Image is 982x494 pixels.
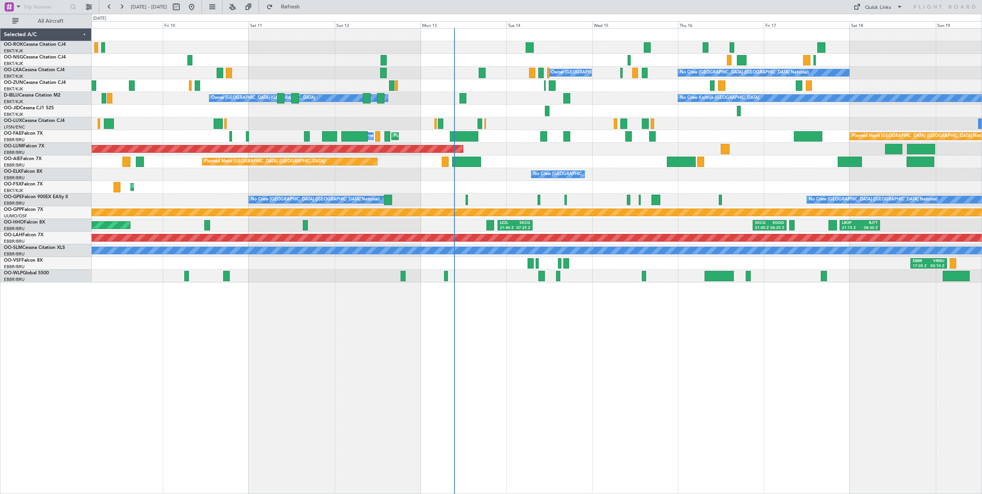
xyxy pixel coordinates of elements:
div: 21:15 Z [842,225,860,231]
a: OO-HHOFalcon 8X [4,220,45,225]
a: OO-WLPGlobal 5500 [4,271,49,275]
span: OO-LXA [4,68,22,72]
div: Wed 15 [592,21,678,28]
div: 06:25 Z [770,225,784,231]
a: EBBR/BRU [4,251,25,257]
a: EBKT/KJK [4,86,23,92]
div: SKCG [755,220,770,226]
div: Mon 13 [421,21,506,28]
span: OO-JID [4,106,20,110]
span: OO-ZUN [4,80,23,85]
span: OO-WLP [4,271,23,275]
a: EBKT/KJK [4,188,23,194]
div: EGGD [770,220,784,226]
span: OO-VSF [4,258,22,263]
a: EBBR/BRU [4,264,25,270]
a: D-IBLUCessna Citation M2 [4,93,60,98]
span: D-IBLU [4,93,19,98]
span: OO-FAE [4,131,22,136]
a: EBKT/KJK [4,61,23,67]
a: EBBR/BRU [4,137,25,143]
a: EBBR/BRU [4,239,25,244]
div: Owner [GEOGRAPHIC_DATA]-[GEOGRAPHIC_DATA] [551,67,655,78]
div: Fri 17 [764,21,850,28]
a: OO-ROKCessna Citation CJ4 [4,42,66,47]
input: Trip Number [23,1,68,13]
span: OO-ELK [4,169,21,174]
a: OO-FAEFalcon 7X [4,131,43,136]
div: 07:25 Z [515,225,531,231]
span: Refresh [274,4,307,10]
a: OO-SLMCessna Citation XLS [4,245,65,250]
div: Planned Maint Kortrijk-[GEOGRAPHIC_DATA] [133,181,222,193]
span: OO-HHO [4,220,24,225]
span: OO-FSX [4,182,22,187]
div: Sun 12 [335,21,421,28]
span: OO-GPE [4,195,22,199]
div: 17:05 Z [913,264,929,269]
span: OO-SLM [4,245,22,250]
a: OO-LUMFalcon 7X [4,144,44,149]
div: Sat 11 [249,21,334,28]
a: OO-LAHFalcon 7X [4,233,43,237]
a: EBBR/BRU [4,150,25,155]
a: OO-LUXCessna Citation CJ4 [4,118,65,123]
a: EBKT/KJK [4,48,23,54]
span: OO-GPP [4,207,22,212]
div: 08:30 Z [860,225,878,231]
div: LROP [842,220,860,226]
span: OO-NSG [4,55,23,60]
a: OO-JIDCessna CJ1 525 [4,106,54,110]
button: Refresh [263,1,309,13]
a: EBBR/BRU [4,162,25,168]
a: OO-LXACessna Citation CJ4 [4,68,65,72]
div: No Crew [GEOGRAPHIC_DATA] ([GEOGRAPHIC_DATA] National) [680,67,809,78]
div: Fri 10 [163,21,249,28]
span: [DATE] - [DATE] [131,3,167,10]
a: OO-GPEFalcon 900EX EASy II [4,195,68,199]
a: OO-GPPFalcon 7X [4,207,43,212]
span: OO-LAH [4,233,22,237]
div: Sat 18 [850,21,935,28]
div: Thu 16 [678,21,764,28]
span: OO-LUX [4,118,22,123]
span: OO-ROK [4,42,23,47]
div: Owner [GEOGRAPHIC_DATA]-[GEOGRAPHIC_DATA] [211,92,315,104]
a: EBBR/BRU [4,200,25,206]
span: OO-AIE [4,157,20,161]
div: No Crew Kortrijk-[GEOGRAPHIC_DATA] [680,92,759,104]
a: EBKT/KJK [4,73,23,79]
a: OO-VSFFalcon 8X [4,258,43,263]
a: EBBR/BRU [4,226,25,232]
div: 03:10 Z [929,264,944,269]
div: Tue 14 [506,21,592,28]
span: All Aircraft [20,18,81,24]
div: Planned Maint Melsbroek Air Base [394,130,461,142]
div: Quick Links [865,4,891,12]
div: Thu 9 [77,21,163,28]
button: All Aircraft [8,15,84,27]
a: EBKT/KJK [4,99,23,105]
a: UUMO/OSF [4,213,27,219]
a: OO-NSGCessna Citation CJ4 [4,55,66,60]
div: [DATE] [93,15,106,22]
a: EBKT/KJK [4,112,23,117]
a: EBBR/BRU [4,277,25,282]
a: OO-ZUNCessna Citation CJ4 [4,80,66,85]
div: VRMU [929,259,944,264]
a: EBBR/BRU [4,175,25,181]
div: RJTT [860,220,878,226]
div: SKCG [515,220,531,226]
button: Quick Links [850,1,907,13]
div: EBBR [913,259,929,264]
span: OO-LUM [4,144,23,149]
a: LFSN/ENC [4,124,25,130]
div: No Crew [GEOGRAPHIC_DATA] ([GEOGRAPHIC_DATA] National) [809,194,938,205]
a: OO-FSXFalcon 7X [4,182,43,187]
div: LEZL [500,220,515,226]
div: Planned Maint [GEOGRAPHIC_DATA] ([GEOGRAPHIC_DATA]) [204,156,326,167]
a: OO-AIEFalcon 7X [4,157,42,161]
div: No Crew [GEOGRAPHIC_DATA] ([GEOGRAPHIC_DATA] National) [251,194,380,205]
div: No Crew [GEOGRAPHIC_DATA] ([GEOGRAPHIC_DATA] National) [533,169,662,180]
div: 21:40 Z [500,225,515,231]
